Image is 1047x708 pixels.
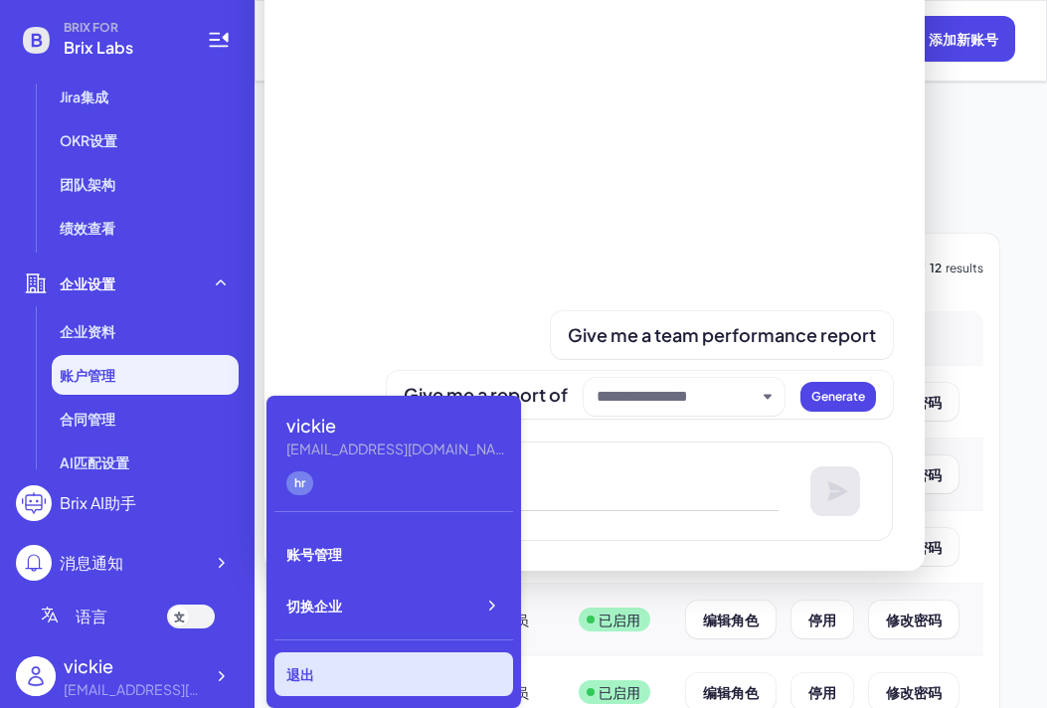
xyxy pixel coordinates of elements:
span: Brix Labs [64,36,183,60]
button: 添加新账号 [886,16,1015,62]
span: 停用 [808,611,836,628]
p: 已启用 [599,682,640,702]
span: 合同管理 [60,409,115,429]
span: 企业资料 [60,321,115,341]
span: 切换企业 [286,596,342,616]
span: 添加新账号 [929,30,998,48]
div: 1808922258@qq.com [64,679,203,700]
span: 语言 [76,605,107,628]
span: 账户管理 [60,365,115,385]
div: 消息通知 [60,551,123,575]
img: user_logo.png [16,656,56,696]
div: vickie [286,412,505,439]
p: 已启用 [599,610,640,629]
span: 编辑角色 [703,611,759,628]
span: 编辑角色 [703,683,759,701]
span: results [946,260,983,277]
div: 账号管理 [274,532,513,576]
div: hr [286,471,313,495]
span: AI匹配设置 [60,452,129,472]
div: vickie [64,652,203,679]
div: 退出 [274,652,513,696]
span: BRIX FOR [64,20,183,36]
span: 停用 [808,683,836,701]
div: Brix AI助手 [60,491,136,515]
span: 企业设置 [60,273,115,293]
button: 编辑角色 [686,601,776,638]
span: OKR设置 [60,130,117,150]
span: Jira集成 [60,87,108,106]
span: 12 [930,260,942,277]
span: 绩效查看 [60,218,115,238]
div: 1808922258@qq.com [286,439,505,459]
button: 修改密码 [869,601,959,638]
span: 团队架构 [60,174,115,194]
span: 修改密码 [886,611,942,628]
button: 停用 [791,601,853,638]
span: 修改密码 [886,683,942,701]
